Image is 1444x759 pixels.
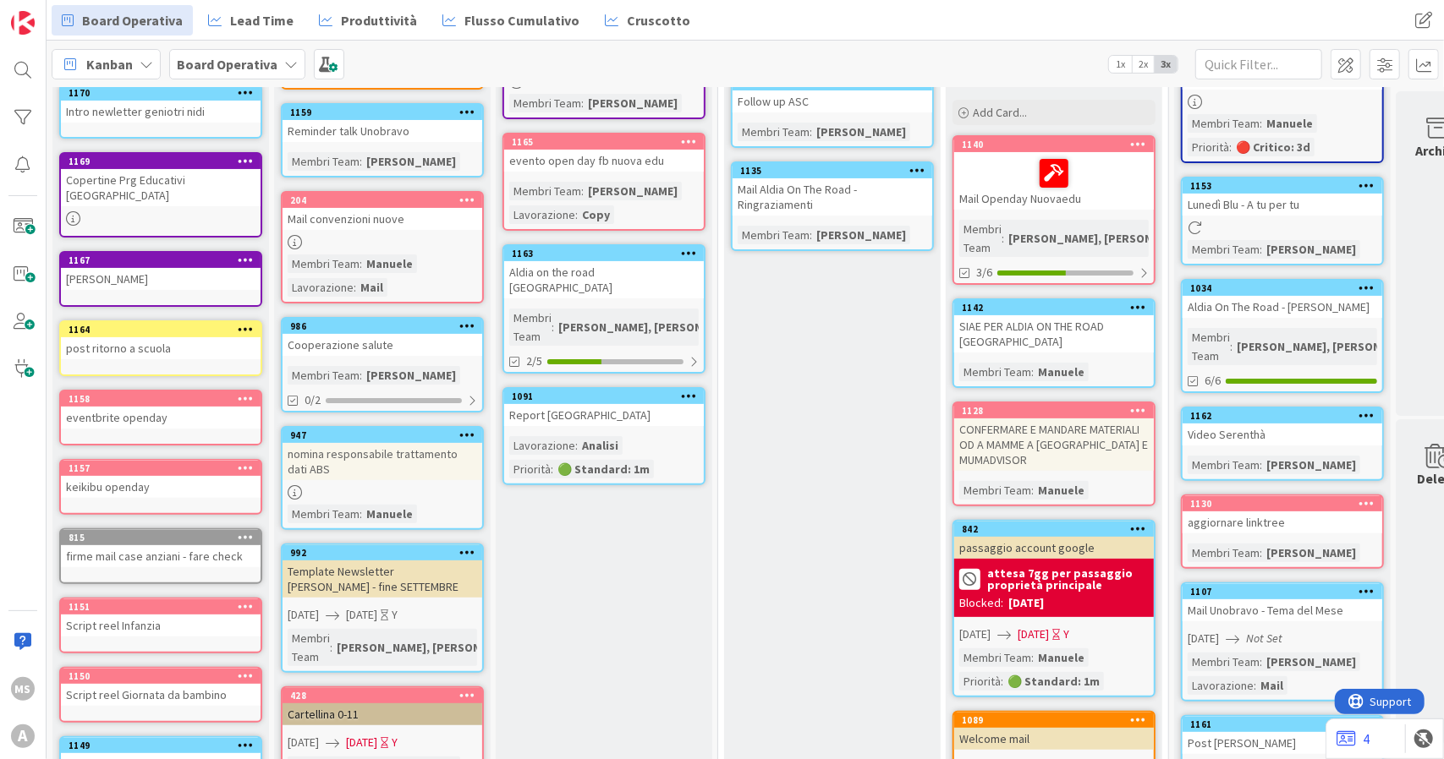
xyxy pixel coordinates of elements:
div: Membri Team [288,629,330,666]
span: : [1031,363,1034,381]
div: [PERSON_NAME] [1262,240,1360,259]
div: 1163 [504,246,704,261]
div: 428 [283,688,482,703]
div: Lavorazione [509,436,575,455]
div: 1107 [1190,586,1382,598]
div: Blocked: [959,594,1003,612]
div: 1089Welcome mail [954,713,1154,750]
div: 1169Copertine Prg Educativi [GEOGRAPHIC_DATA] [61,154,261,206]
span: : [810,123,812,141]
a: 947nomina responsabile trattamento dati ABSMembri Team:Manuele [281,426,484,530]
div: 947 [283,428,482,443]
div: [PERSON_NAME], [PERSON_NAME] [1233,337,1426,356]
div: [PERSON_NAME] [584,94,682,112]
a: 1130aggiornare linktreeMembri Team:[PERSON_NAME] [1181,494,1384,569]
div: Y [1063,625,1069,643]
div: 815firme mail case anziani - fare check [61,530,261,567]
span: : [360,366,362,385]
span: 1x [1109,56,1132,73]
div: Mail convenzioni nuove [283,208,482,230]
a: 1170Intro newletter geniotri nidi [59,84,262,139]
div: 1128CONFERMARE E MANDARE MATERIALI OD A MAMME A [GEOGRAPHIC_DATA] E MUMADVISOR [954,403,1154,471]
div: 1107 [1183,584,1382,599]
div: evento open day fb nuova edu [504,150,704,172]
div: 1165 [504,134,704,150]
span: Flusso Cumulativo [464,10,579,30]
div: nomina responsabile trattamento dati ABS [283,443,482,480]
div: 1158 [69,393,261,405]
div: 1089 [962,714,1154,726]
div: Membri Team [738,123,810,141]
div: 1128 [954,403,1154,418]
div: Cooperazione salute [283,334,482,356]
span: [DATE] [288,606,319,624]
div: Template Newsletter [PERSON_NAME] - fine SETTEMBRE [283,560,482,598]
div: 986 [290,320,482,332]
div: [PERSON_NAME] [61,268,261,290]
div: Mail Aldia On The Road - Ringraziamenti [733,178,932,216]
div: 428Cartellina 0-11 [283,688,482,725]
div: Manuele [1034,363,1089,381]
div: 1091 [504,389,704,404]
span: Board Operativa [82,10,183,30]
a: 1167[PERSON_NAME] [59,251,262,307]
span: : [1260,240,1262,259]
div: Reminder talk Unobravo [283,120,482,142]
div: Membri Team [959,648,1031,667]
div: Script reel Infanzia [61,614,261,636]
span: Support [36,3,77,23]
div: 1163 [512,248,704,259]
div: Report [GEOGRAPHIC_DATA] [504,404,704,426]
span: : [575,436,578,455]
a: 1165evento open day fb nuova eduMembri Team:[PERSON_NAME]Lavorazione:Copy [502,133,706,231]
div: Analisi [578,436,623,455]
div: 1169 [69,156,261,167]
a: 1128CONFERMARE E MANDARE MATERIALI OD A MAMME A [GEOGRAPHIC_DATA] E MUMADVISORMembri Team:Manuele [953,401,1156,506]
div: [PERSON_NAME], [PERSON_NAME] [332,638,526,657]
div: 204 [290,194,482,206]
span: 6/6 [1205,372,1221,390]
div: 947nomina responsabile trattamento dati ABS [283,428,482,480]
div: 992 [290,547,482,559]
div: 986Cooperazione salute [283,319,482,356]
span: : [1230,337,1233,356]
div: keikibu openday [61,476,261,498]
span: : [330,638,332,657]
a: Produttività [309,5,427,35]
div: Copy [578,205,614,224]
div: 1162 [1190,410,1382,422]
div: 1142 [954,300,1154,315]
div: 1150 [69,670,261,682]
div: 1159 [283,105,482,120]
span: : [575,205,578,224]
a: 1135Mail Aldia On The Road - RingraziamentiMembri Team:[PERSON_NAME] [731,161,934,251]
a: Post Alzheimer collaborazione SerenthàMembri Team:ManuelePriorità:🔴 Critico: 3d [1181,35,1384,163]
div: Membri Team [959,481,1031,500]
div: 1091Report [GEOGRAPHIC_DATA] [504,389,704,426]
div: Post [PERSON_NAME] [1183,732,1382,754]
div: Membri Team [1188,653,1260,671]
span: [DATE] [346,606,377,624]
span: [DATE] [1018,625,1049,643]
div: 1135 [740,165,932,177]
div: Cartellina 0-11 [283,703,482,725]
span: [DATE] [346,734,377,751]
div: [PERSON_NAME] [1262,653,1360,671]
div: 815 [61,530,261,545]
div: eventbrite openday [61,407,261,429]
input: Quick Filter... [1195,49,1322,79]
div: Follow up ASC [733,90,932,112]
span: : [551,460,553,478]
div: 842 [962,523,1154,535]
div: CONFERMARE E MANDARE MATERIALI OD A MAMME A [GEOGRAPHIC_DATA] E MUMADVISOR [954,418,1154,471]
div: Membri Team [288,366,360,385]
span: Cruscotto [627,10,690,30]
div: A [11,724,35,748]
span: Lead Time [230,10,294,30]
div: 1167 [61,253,261,268]
span: : [360,505,362,523]
div: Manuele [1034,481,1089,500]
a: 4 [1337,729,1370,749]
div: Y [392,734,398,751]
div: 1163Aldia on the road [GEOGRAPHIC_DATA] [504,246,704,298]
